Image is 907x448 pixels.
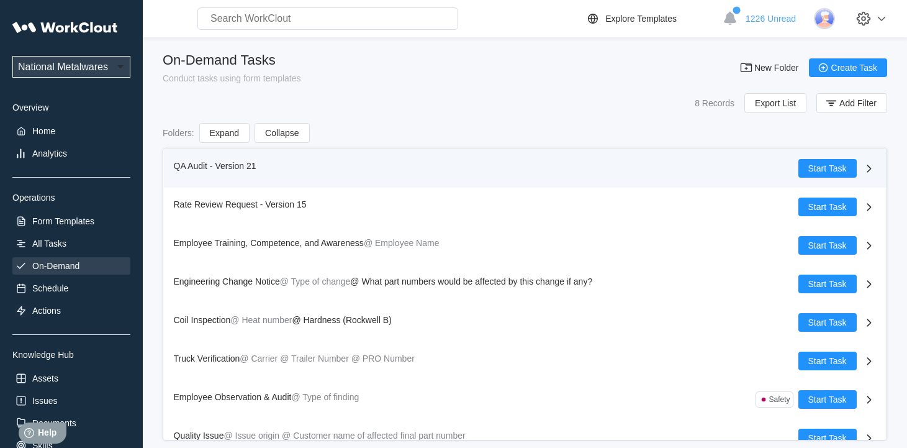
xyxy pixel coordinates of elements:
button: Start Task [798,429,857,447]
div: Explore Templates [605,14,677,24]
mark: @ PRO Number [351,354,415,363]
span: Create Task [831,63,877,72]
div: All Tasks [32,239,66,249]
span: @ Hardness (Rockwell B) [292,315,391,325]
div: Issues [32,396,57,406]
div: Safety [769,395,790,404]
span: Quality Issue [174,431,224,441]
span: Collapse [265,129,299,137]
a: Assets [12,370,130,387]
span: 1226 Unread [746,14,796,24]
button: Start Task [798,313,857,332]
div: Operations [12,193,130,203]
span: Rate Review Request - Version 15 [174,199,307,209]
a: Home [12,122,130,140]
mark: @ Issue origin [223,431,279,441]
a: Coil Inspection@ Heat number@ Hardness (Rockwell B)Start Task [164,303,887,342]
a: Analytics [12,145,130,162]
div: On-Demand [32,261,79,271]
span: Engineering Change Notice [174,277,280,286]
button: Start Task [798,275,857,293]
div: Home [32,126,55,136]
mark: @ Type of finding [291,392,359,402]
a: Form Templates [12,213,130,230]
mark: @ Type of change [280,277,351,286]
button: Collapse [255,123,309,143]
span: QA Audit - Version 21 [174,161,256,171]
button: New Folder [732,58,809,77]
button: Expand [199,123,250,143]
span: Start Task [808,434,847,442]
span: Expand [210,129,239,137]
button: Start Task [798,198,857,216]
div: Assets [32,373,58,383]
mark: @ Customer name of affected final part number [282,431,466,441]
a: All Tasks [12,235,130,252]
span: Truck Verification [174,354,240,363]
a: Rate Review Request - Version 15Start Task [164,188,887,226]
mark: @ Carrier [240,354,278,363]
input: Search WorkClout [197,7,458,30]
a: Schedule [12,280,130,297]
a: QA Audit - Version 21Start Task [164,149,887,188]
button: Add Filter [816,93,887,113]
a: Employee Observation & Audit@ Type of findingSafetyStart Task [164,380,887,419]
a: On-Demand [12,257,130,275]
div: Form Templates [32,216,94,226]
div: Overview [12,103,130,112]
button: Start Task [798,352,857,370]
img: user-3.png [814,8,835,29]
div: 8 Records [695,98,734,108]
span: Employee Observation & Audit [174,392,292,402]
span: Start Task [808,241,847,250]
a: Truck Verification@ Carrier@ Trailer Number@ PRO NumberStart Task [164,342,887,380]
span: Start Task [808,357,847,365]
button: Start Task [798,236,857,255]
button: Create Task [809,58,887,77]
button: Start Task [798,390,857,409]
mark: @ Heat number [230,315,292,325]
button: Export List [744,93,806,113]
span: Start Task [808,280,847,288]
a: Documents [12,414,130,432]
span: Start Task [808,164,847,173]
a: Issues [12,392,130,409]
span: Coil Inspection [174,315,231,325]
div: Folders : [163,128,194,138]
button: Start Task [798,159,857,178]
div: Analytics [32,149,67,158]
mark: @ Employee Name [364,238,440,248]
a: Actions [12,302,130,319]
div: Conduct tasks using form templates [163,73,301,83]
span: New Folder [754,63,799,72]
span: Start Task [808,318,847,327]
a: Employee Training, Competence, and Awareness@ Employee NameStart Task [164,226,887,265]
mark: @ Trailer Number [280,354,349,363]
span: Export List [755,99,796,107]
div: Actions [32,306,61,316]
span: Start Task [808,203,847,211]
span: Employee Training, Competence, and Awareness [174,238,364,248]
a: Explore Templates [585,11,716,26]
span: Add Filter [839,99,877,107]
div: On-Demand Tasks [163,52,301,68]
div: Schedule [32,283,68,293]
a: Engineering Change Notice@ Type of change@ What part numbers would be affected by this change if ... [164,265,887,303]
div: Knowledge Hub [12,350,130,360]
span: @ What part numbers would be affected by this change if any? [350,277,592,286]
span: Start Task [808,395,847,404]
